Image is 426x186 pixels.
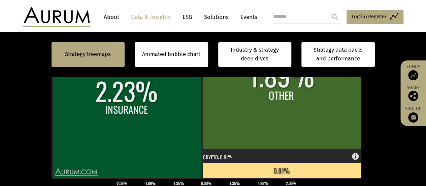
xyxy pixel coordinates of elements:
a: Industry & strategy deep dives [218,42,292,67]
a: Log in/Register [347,10,403,24]
img: Access Funds [408,70,418,80]
a: About [100,11,123,23]
a: Strategy treemaps [65,50,111,59]
span: Log in/Register [352,12,387,21]
a: Sign up [404,106,423,123]
a: Events [237,11,257,23]
div: Share [404,85,423,101]
a: Animated bubble chart [142,50,200,59]
img: Share this post [408,91,418,101]
a: Strategy data packs and performance [301,42,375,67]
img: Aurum [23,7,90,27]
a: ESG [179,11,196,23]
a: Funds [404,64,423,80]
img: Sign up to our newsletter [408,112,418,123]
a: Solutions [201,11,232,23]
a: Data & Insights [128,11,174,23]
input: Submit [328,10,341,24]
